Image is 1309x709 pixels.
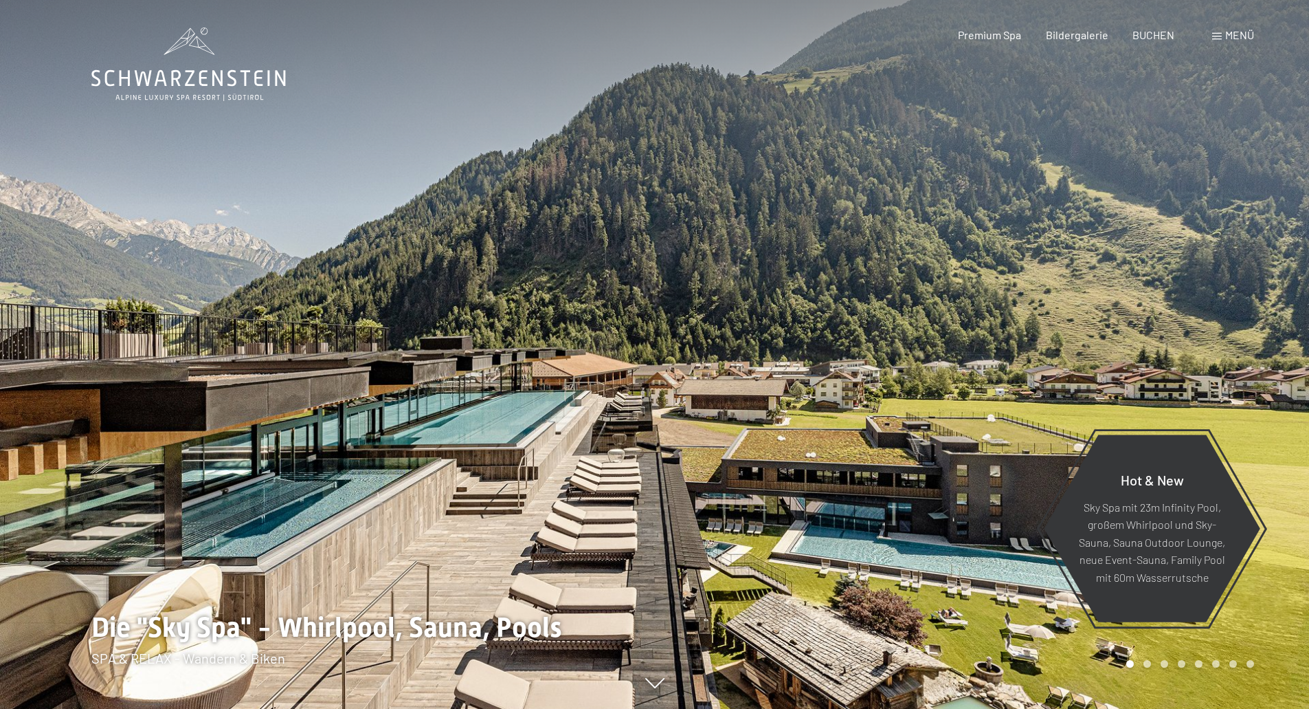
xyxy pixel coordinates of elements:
div: Carousel Page 3 [1161,660,1168,668]
p: Sky Spa mit 23m Infinity Pool, großem Whirlpool und Sky-Sauna, Sauna Outdoor Lounge, neue Event-S... [1077,498,1227,586]
div: Carousel Pagination [1121,660,1254,668]
div: Carousel Page 5 [1195,660,1202,668]
div: Carousel Page 1 (Current Slide) [1126,660,1134,668]
div: Carousel Page 2 [1143,660,1151,668]
div: Carousel Page 6 [1212,660,1220,668]
span: Hot & New [1121,471,1184,488]
a: Hot & New Sky Spa mit 23m Infinity Pool, großem Whirlpool und Sky-Sauna, Sauna Outdoor Lounge, ne... [1043,434,1261,623]
a: Bildergalerie [1046,28,1108,41]
div: Carousel Page 4 [1178,660,1185,668]
a: BUCHEN [1132,28,1174,41]
span: Menü [1225,28,1254,41]
a: Premium Spa [958,28,1021,41]
div: Carousel Page 7 [1229,660,1237,668]
div: Carousel Page 8 [1246,660,1254,668]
